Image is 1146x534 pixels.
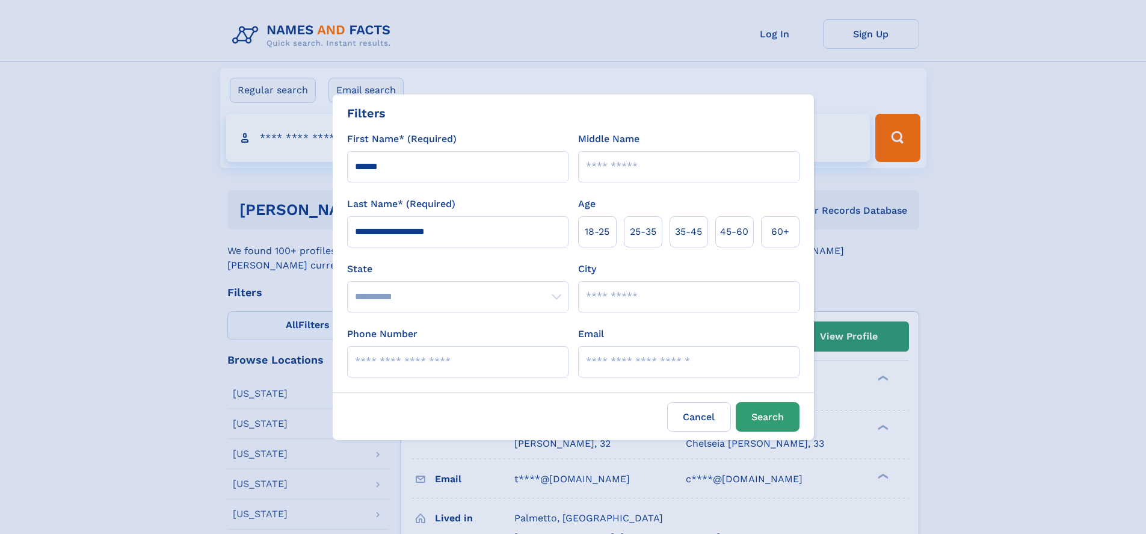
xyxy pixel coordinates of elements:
label: First Name* (Required) [347,132,457,146]
span: 60+ [771,225,789,239]
div: Filters [347,104,386,122]
label: Phone Number [347,327,417,341]
label: State [347,262,568,276]
label: Age [578,197,596,211]
span: 35‑45 [675,225,702,239]
span: 25‑35 [630,225,656,239]
label: Last Name* (Required) [347,197,455,211]
label: Cancel [667,402,731,432]
label: City [578,262,596,276]
span: 45‑60 [720,225,748,239]
label: Middle Name [578,132,639,146]
button: Search [736,402,799,432]
span: 18‑25 [585,225,609,239]
label: Email [578,327,604,341]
